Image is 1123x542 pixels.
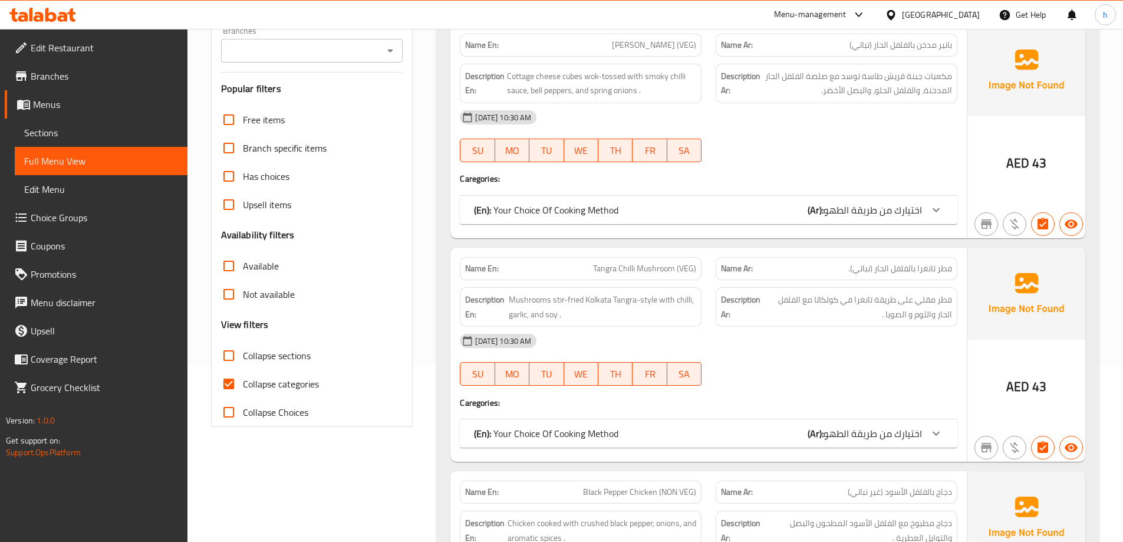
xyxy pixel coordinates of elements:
span: Collapse categories [243,377,319,391]
span: Sections [24,126,178,140]
button: WE [564,362,598,386]
span: Coverage Report [31,352,178,366]
span: Edit Menu [24,182,178,196]
span: Mushrooms stir-fried Kolkata Tangra-style with chilli, garlic, and soy . [509,293,696,321]
a: Full Menu View [15,147,187,175]
h3: Availability filters [221,228,295,242]
span: Menus [33,97,178,111]
span: دجاج بالفلفل الأسود (غير نباتي) [848,486,952,498]
span: Coupons [31,239,178,253]
a: Edit Restaurant [5,34,187,62]
button: Open [382,42,399,59]
span: Cottage cheese cubes wok-tossed with smoky chilli sauce, bell peppers, and spring onions . [507,69,696,98]
h3: View filters [221,318,269,331]
strong: Description En: [465,69,505,98]
span: Has choices [243,169,289,183]
span: Edit Restaurant [31,41,178,55]
span: MO [500,366,525,383]
a: Coverage Report [5,345,187,373]
span: MO [500,142,525,159]
span: WE [569,142,594,159]
span: AED [1006,375,1029,398]
strong: Name En: [465,262,499,275]
button: FR [633,139,667,162]
a: Branches [5,62,187,90]
span: SA [672,366,697,383]
button: Has choices [1031,212,1055,236]
a: Coupons [5,232,187,260]
strong: Description En: [465,293,506,321]
span: Branches [31,69,178,83]
span: Collapse sections [243,349,311,363]
span: h [1103,8,1108,21]
div: (En): Your Choice Of Cooking Method(Ar):اختيارك من طريقة الطهو [460,196,957,224]
button: Available [1059,212,1083,236]
button: Available [1059,436,1083,459]
strong: Name Ar: [721,262,753,275]
strong: Name En: [465,486,499,498]
span: TH [603,366,628,383]
span: Menu disclaimer [31,295,178,310]
button: Has choices [1031,436,1055,459]
a: Choice Groups [5,203,187,232]
button: Purchased item [1003,212,1026,236]
a: Sections [15,119,187,147]
span: Branch specific items [243,141,327,155]
img: Ae5nvW7+0k+MAAAAAElFTkSuQmCC [967,24,1085,116]
span: Version: [6,413,35,428]
strong: Name Ar: [721,39,753,51]
button: TH [598,139,633,162]
span: Black Pepper Chicken (NON VEG) [583,486,696,498]
p: Your Choice Of Cooking Method [474,203,618,217]
span: Collapse Choices [243,405,308,419]
button: Not branch specific item [974,212,998,236]
div: Menu-management [774,8,847,22]
button: MO [495,362,529,386]
strong: Name Ar: [721,486,753,498]
span: 43 [1032,375,1046,398]
b: (En): [474,201,491,219]
span: SU [465,142,490,159]
button: WE [564,139,598,162]
span: Get support on: [6,433,60,448]
h4: Caregories: [460,397,957,409]
div: [GEOGRAPHIC_DATA] [902,8,980,21]
span: اختيارك من طريقة الطهو [824,425,922,442]
a: Promotions [5,260,187,288]
span: FR [637,142,662,159]
b: (Ar): [808,201,824,219]
b: (Ar): [808,425,824,442]
span: فطر تانغرا بالفلفل الحار (نباتي). [848,262,952,275]
h3: Popular filters [221,82,403,96]
p: Your Choice Of Cooking Method [474,426,618,441]
span: SU [465,366,490,383]
span: 43 [1032,152,1046,175]
a: Support.OpsPlatform [6,445,81,460]
button: FR [633,362,667,386]
a: Edit Menu [15,175,187,203]
a: Grocery Checklist [5,373,187,402]
span: FR [637,366,662,383]
span: Not available [243,287,295,301]
button: SU [460,362,495,386]
h4: Caregories: [460,173,957,185]
button: MO [495,139,529,162]
span: Full Menu View [24,154,178,168]
b: (En): [474,425,491,442]
button: Purchased item [1003,436,1026,459]
span: Promotions [31,267,178,281]
span: فطر مقلي على طريقة تانغرا في كولكاتا مع الفلفل الحار والثوم و الصويا . [763,293,952,321]
span: Available [243,259,279,273]
span: [DATE] 10:30 AM [470,112,536,123]
span: Tangra Chilli Mushroom (VEG) [593,262,696,275]
span: Upsell items [243,198,291,212]
strong: Description Ar: [721,69,760,98]
span: Choice Groups [31,211,178,225]
span: AED [1006,152,1029,175]
img: Ae5nvW7+0k+MAAAAAElFTkSuQmCC [967,248,1085,340]
span: TH [603,142,628,159]
strong: Description Ar: [721,293,760,321]
span: 1.0.0 [37,413,55,428]
button: TH [598,362,633,386]
button: SA [667,362,702,386]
